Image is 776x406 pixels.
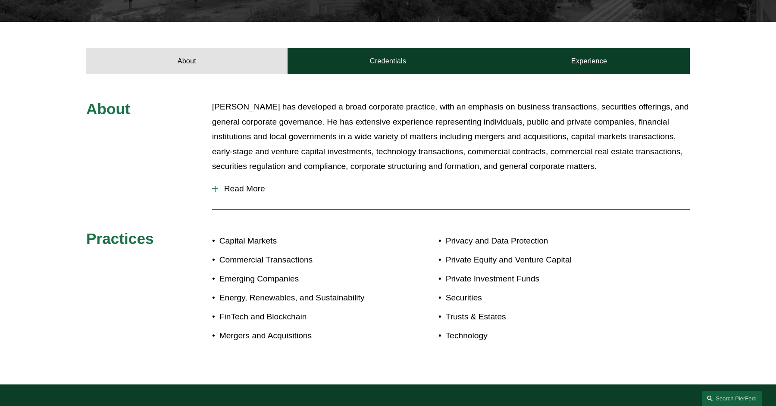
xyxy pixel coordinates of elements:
[219,234,388,249] p: Capital Markets
[86,230,154,247] span: Practices
[212,178,690,200] button: Read More
[86,100,130,117] span: About
[86,48,288,74] a: About
[446,290,640,306] p: Securities
[446,272,640,287] p: Private Investment Funds
[219,309,388,325] p: FinTech and Blockchain
[219,290,388,306] p: Energy, Renewables, and Sustainability
[219,328,388,344] p: Mergers and Acquisitions
[446,309,640,325] p: Trusts & Estates
[212,100,690,174] p: [PERSON_NAME] has developed a broad corporate practice, with an emphasis on business transactions...
[446,328,640,344] p: Technology
[488,48,690,74] a: Experience
[446,253,640,268] p: Private Equity and Venture Capital
[446,234,640,249] p: Privacy and Data Protection
[702,391,762,406] a: Search this site
[219,272,388,287] p: Emerging Companies
[218,184,690,194] span: Read More
[219,253,388,268] p: Commercial Transactions
[288,48,489,74] a: Credentials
